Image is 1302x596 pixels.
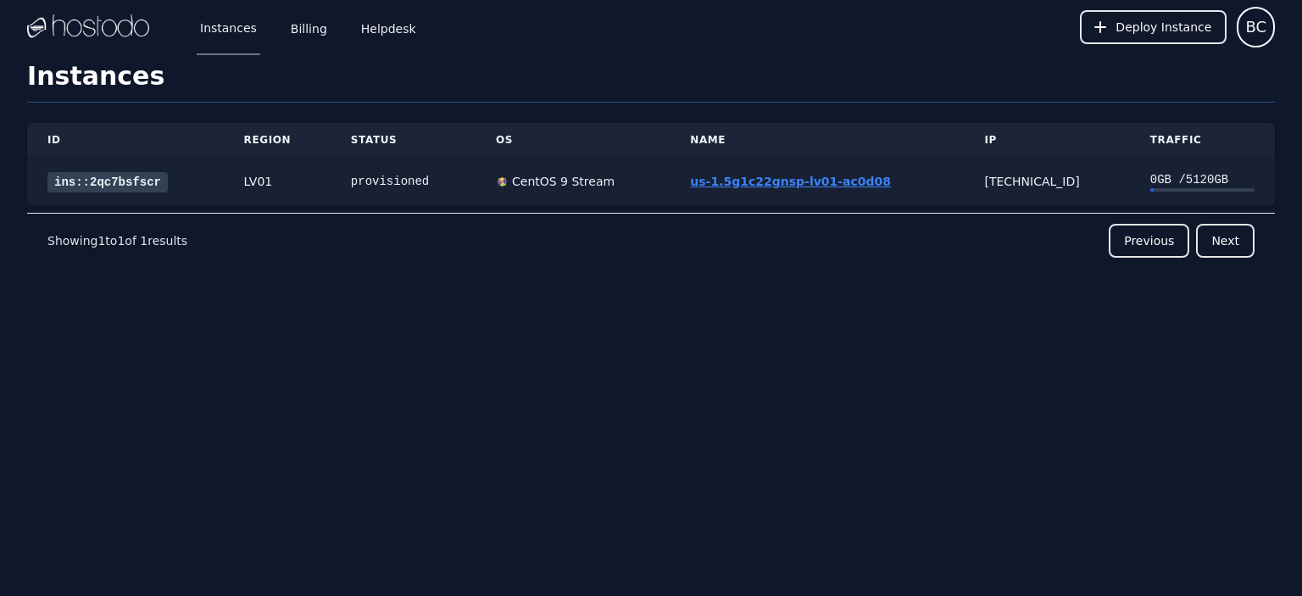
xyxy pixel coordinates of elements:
div: 0 GB / 5120 GB [1150,171,1255,188]
span: 1 [140,234,147,248]
span: 1 [117,234,125,248]
th: Name [670,123,964,158]
button: Deploy Instance [1080,10,1227,44]
div: CentOS 9 Stream [509,173,615,190]
div: provisioned [351,173,455,190]
div: [TECHNICAL_ID] [984,173,1109,190]
span: BC [1245,15,1266,39]
h1: Instances [27,61,1275,103]
p: Showing to of results [47,232,187,249]
th: OS [476,123,670,158]
th: ID [27,123,224,158]
span: Deploy Instance [1116,19,1211,36]
img: Logo [27,14,149,40]
nav: Pagination [27,213,1275,268]
button: Next [1196,224,1255,258]
span: 1 [97,234,105,248]
img: CentOS 9 Stream [496,175,509,188]
th: IP [964,123,1129,158]
button: User menu [1237,7,1275,47]
button: Previous [1109,224,1189,258]
a: us-1.5g1c22gnsp-lv01-ac0d08 [690,175,891,188]
th: Region [224,123,331,158]
th: Status [331,123,476,158]
a: ins::2qc7bsfscr [47,172,168,192]
div: LV01 [244,173,310,190]
th: Traffic [1130,123,1275,158]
